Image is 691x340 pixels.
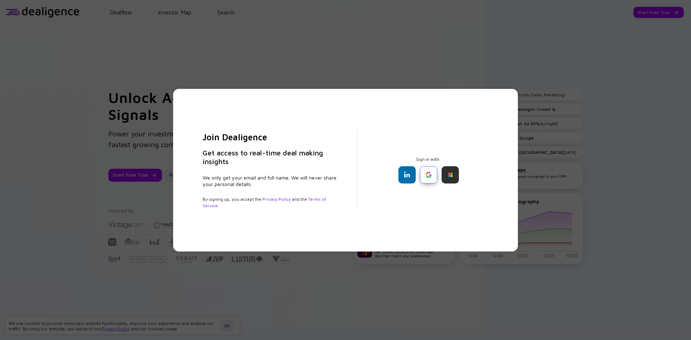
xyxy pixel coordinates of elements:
div: By signing up, you accept the and the . [203,196,340,209]
a: Terms of Service [203,196,326,208]
div: We only get your email and full name. We will never share your personal details. [203,174,340,187]
h3: Get access to real-time deal making insights [203,149,340,166]
div: Sign in with: [375,157,483,183]
a: Privacy Policy [262,196,291,202]
h2: Join Dealigence [203,131,340,143]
